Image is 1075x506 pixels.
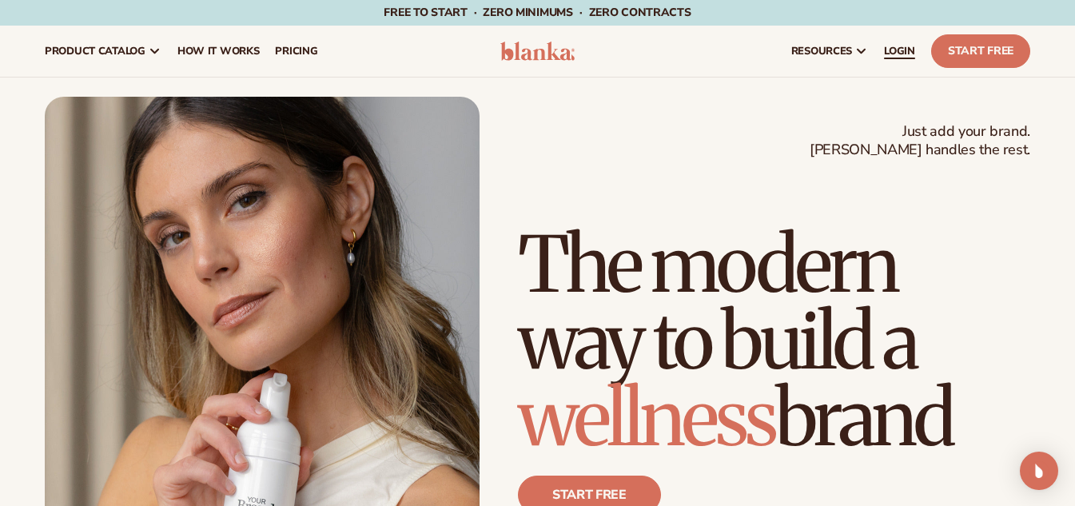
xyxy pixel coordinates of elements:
a: How It Works [169,26,268,77]
a: LOGIN [876,26,923,77]
a: pricing [267,26,325,77]
a: resources [783,26,876,77]
a: product catalog [37,26,169,77]
span: product catalog [45,45,145,58]
span: LOGIN [884,45,915,58]
span: Just add your brand. [PERSON_NAME] handles the rest. [810,122,1030,160]
a: Start Free [931,34,1030,68]
span: resources [791,45,852,58]
span: wellness [518,370,775,466]
span: Free to start · ZERO minimums · ZERO contracts [384,5,691,20]
h1: The modern way to build a brand [518,226,1030,456]
img: logo [500,42,575,61]
div: Open Intercom Messenger [1020,452,1058,490]
span: pricing [275,45,317,58]
span: How It Works [177,45,260,58]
